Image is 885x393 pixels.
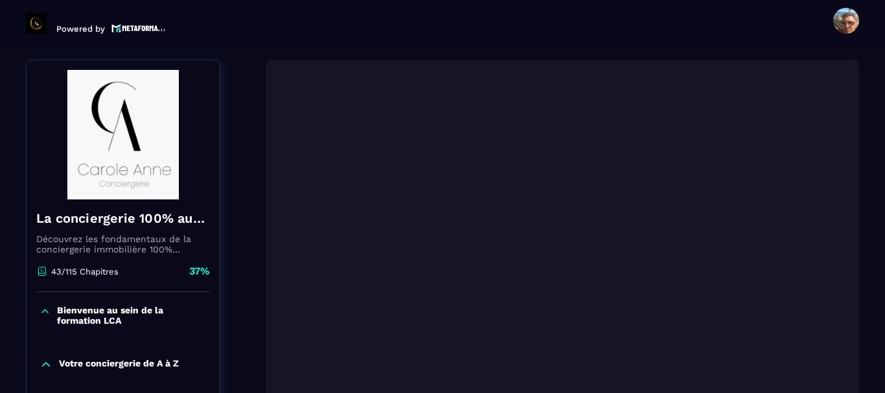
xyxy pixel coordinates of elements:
p: Découvrez les fondamentaux de la conciergerie immobilière 100% automatisée. Cette formation est c... [36,234,210,254]
img: logo [111,23,166,34]
p: Bienvenue au sein de la formation LCA [57,305,207,326]
p: Powered by [56,24,105,34]
h4: La conciergerie 100% automatisée [36,209,210,227]
p: 43/115 Chapitres [51,267,119,276]
img: banner [36,70,210,199]
p: 37% [189,264,210,278]
img: logo-branding [26,13,47,34]
p: Votre conciergerie de A à Z [59,358,179,371]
